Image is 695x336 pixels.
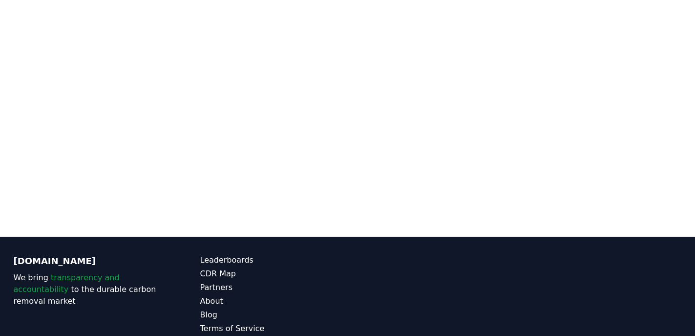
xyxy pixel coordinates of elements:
[200,254,348,266] a: Leaderboards
[200,282,348,293] a: Partners
[200,268,348,280] a: CDR Map
[14,254,161,268] p: [DOMAIN_NAME]
[14,272,161,307] p: We bring to the durable carbon removal market
[200,323,348,335] a: Terms of Service
[14,273,120,294] span: transparency and accountability
[200,309,348,321] a: Blog
[200,295,348,307] a: About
